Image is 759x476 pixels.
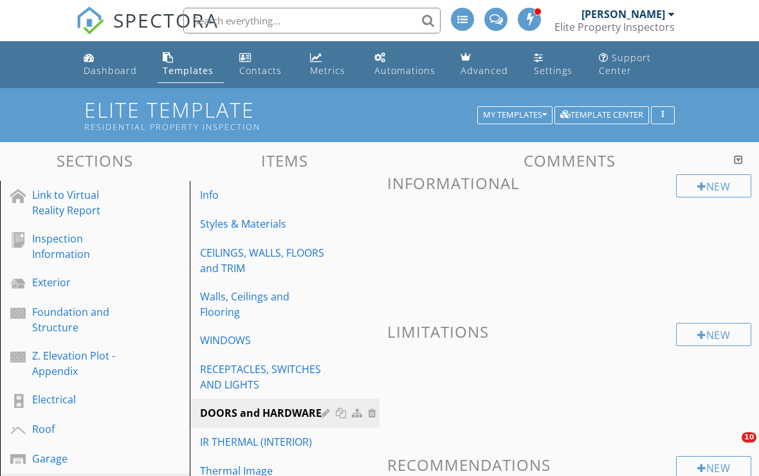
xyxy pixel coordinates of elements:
a: Contacts [234,46,295,83]
input: Search everything... [183,8,441,33]
a: Dashboard [78,46,147,83]
h3: Recommendations [387,456,751,473]
h1: Elite Template [84,98,675,131]
a: Template Center [554,108,649,120]
div: Dashboard [84,64,137,77]
button: My Templates [477,106,553,124]
a: Templates [158,46,224,83]
div: Exterior [32,275,129,290]
div: Z. Elevation Plot - Appendix [32,348,129,379]
div: Metrics [310,64,345,77]
div: Link to Virtual Reality Report [32,187,129,218]
div: Info [200,187,325,203]
div: New [676,174,751,197]
div: Walls, Ceilings and Flooring [200,289,325,320]
div: Elite Property Inspectors [554,21,675,33]
button: Template Center [554,106,649,124]
div: Residential Property Inspection [84,122,482,132]
div: Foundation and Structure [32,304,129,335]
h3: Comments [387,152,751,169]
div: Inspection Information [32,231,129,262]
h3: Limitations [387,323,751,340]
div: Support Center [599,51,651,77]
img: The Best Home Inspection Software - Spectora [76,6,104,35]
div: RECEPTACLES, SWITCHES AND LIGHTS [200,362,325,392]
div: WINDOWS [200,333,325,348]
a: Advanced [455,46,518,83]
a: Settings [529,46,583,83]
span: SPECTORA [113,6,219,33]
div: IR THERMAL (INTERIOR) [200,434,325,450]
span: 10 [742,432,756,443]
div: Settings [534,64,572,77]
a: Support Center [594,46,681,83]
div: Garage [32,451,129,466]
div: Electrical [32,392,129,407]
div: Styles & Materials [200,216,325,232]
div: Automations [374,64,435,77]
div: Roof [32,421,129,437]
div: Template Center [560,111,643,120]
iframe: Intercom live chat [715,432,746,463]
div: Contacts [239,64,282,77]
h3: Informational [387,174,751,192]
h3: Items [190,152,379,169]
div: Templates [163,64,214,77]
div: My Templates [483,111,547,120]
div: CEILINGS, WALLS, FLOORS and TRIM [200,245,325,276]
div: DOORS and HARDWARE [200,405,325,421]
div: New [676,323,751,346]
a: Automations (Advanced) [369,46,445,83]
div: [PERSON_NAME] [581,8,665,21]
a: SPECTORA [76,17,219,44]
a: Metrics [305,46,359,83]
div: Advanced [461,64,508,77]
